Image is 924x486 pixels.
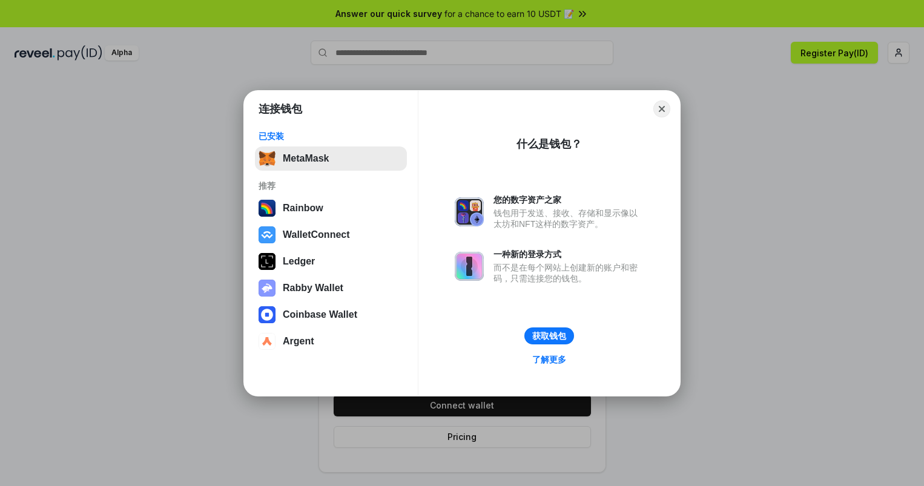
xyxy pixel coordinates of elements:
h1: 连接钱包 [259,102,302,116]
img: svg+xml,%3Csvg%20xmlns%3D%22http%3A%2F%2Fwww.w3.org%2F2000%2Fsvg%22%20fill%3D%22none%22%20viewBox... [455,197,484,226]
div: 获取钱包 [532,330,566,341]
a: 了解更多 [525,352,573,367]
button: WalletConnect [255,223,407,247]
div: WalletConnect [283,229,350,240]
div: 一种新的登录方式 [493,249,644,260]
div: MetaMask [283,153,329,164]
div: Ledger [283,256,315,267]
img: svg+xml,%3Csvg%20width%3D%2228%22%20height%3D%2228%22%20viewBox%3D%220%200%2028%2028%22%20fill%3D... [259,333,276,350]
button: Rainbow [255,196,407,220]
button: Ledger [255,249,407,274]
img: svg+xml,%3Csvg%20width%3D%2228%22%20height%3D%2228%22%20viewBox%3D%220%200%2028%2028%22%20fill%3D... [259,226,276,243]
div: 什么是钱包？ [516,137,582,151]
div: 您的数字资产之家 [493,194,644,205]
img: svg+xml,%3Csvg%20fill%3D%22none%22%20height%3D%2233%22%20viewBox%3D%220%200%2035%2033%22%20width%... [259,150,276,167]
button: Rabby Wallet [255,276,407,300]
div: Coinbase Wallet [283,309,357,320]
div: 而不是在每个网站上创建新的账户和密码，只需连接您的钱包。 [493,262,644,284]
img: svg+xml,%3Csvg%20xmlns%3D%22http%3A%2F%2Fwww.w3.org%2F2000%2Fsvg%22%20fill%3D%22none%22%20viewBox... [259,280,276,297]
div: Rainbow [283,203,323,214]
div: Argent [283,336,314,347]
button: MetaMask [255,146,407,171]
img: svg+xml,%3Csvg%20xmlns%3D%22http%3A%2F%2Fwww.w3.org%2F2000%2Fsvg%22%20fill%3D%22none%22%20viewBox... [455,252,484,281]
button: Argent [255,329,407,353]
button: 获取钱包 [524,327,574,344]
img: svg+xml,%3Csvg%20xmlns%3D%22http%3A%2F%2Fwww.w3.org%2F2000%2Fsvg%22%20width%3D%2228%22%20height%3... [259,253,276,270]
div: 了解更多 [532,354,566,365]
img: svg+xml,%3Csvg%20width%3D%2228%22%20height%3D%2228%22%20viewBox%3D%220%200%2028%2028%22%20fill%3D... [259,306,276,323]
button: Coinbase Wallet [255,303,407,327]
div: 已安装 [259,131,403,142]
div: Rabby Wallet [283,283,343,294]
div: 推荐 [259,180,403,191]
button: Close [653,100,670,117]
img: svg+xml,%3Csvg%20width%3D%22120%22%20height%3D%22120%22%20viewBox%3D%220%200%20120%20120%22%20fil... [259,200,276,217]
div: 钱包用于发送、接收、存储和显示像以太坊和NFT这样的数字资产。 [493,208,644,229]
